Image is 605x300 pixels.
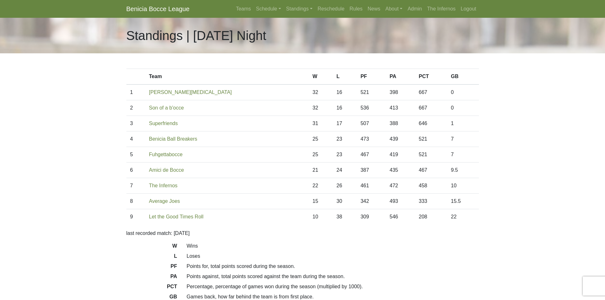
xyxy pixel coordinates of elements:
a: Son of a b'occe [149,105,184,110]
a: [PERSON_NAME][MEDICAL_DATA] [149,90,232,95]
td: 23 [333,147,357,163]
td: 25 [309,147,333,163]
td: 2 [126,100,145,116]
td: 0 [447,100,479,116]
td: 521 [357,84,386,100]
dt: L [122,252,182,263]
td: 439 [386,131,415,147]
a: Logout [458,3,479,15]
a: Rules [347,3,365,15]
a: Amici de Bocce [149,167,184,173]
td: 24 [333,163,357,178]
td: 546 [386,209,415,225]
td: 3 [126,116,145,131]
th: L [333,69,357,85]
td: 461 [357,178,386,194]
td: 388 [386,116,415,131]
dt: PA [122,273,182,283]
a: Let the Good Times Roll [149,214,204,219]
th: W [309,69,333,85]
td: 646 [415,116,447,131]
td: 10 [309,209,333,225]
td: 22 [309,178,333,194]
td: 208 [415,209,447,225]
a: Average Joes [149,198,180,204]
td: 472 [386,178,415,194]
td: 16 [333,84,357,100]
td: 8 [126,194,145,209]
a: Fuhgettabocce [149,152,183,157]
dt: PF [122,263,182,273]
td: 1 [447,116,479,131]
th: PCT [415,69,447,85]
a: Reschedule [315,3,347,15]
a: Admin [405,3,424,15]
td: 473 [357,131,386,147]
td: 32 [309,100,333,116]
td: 16 [333,100,357,116]
td: 536 [357,100,386,116]
td: 413 [386,100,415,116]
td: 458 [415,178,447,194]
dd: Wins [182,242,484,250]
td: 31 [309,116,333,131]
a: About [383,3,405,15]
td: 398 [386,84,415,100]
td: 6 [126,163,145,178]
td: 30 [333,194,357,209]
th: Team [145,69,309,85]
td: 4 [126,131,145,147]
dt: W [122,242,182,252]
td: 32 [309,84,333,100]
td: 1 [126,84,145,100]
td: 23 [333,131,357,147]
td: 419 [386,147,415,163]
td: 7 [126,178,145,194]
th: PA [386,69,415,85]
td: 667 [415,100,447,116]
td: 25 [309,131,333,147]
td: 667 [415,84,447,100]
td: 15 [309,194,333,209]
td: 26 [333,178,357,194]
td: 435 [386,163,415,178]
a: Superfriends [149,121,178,126]
a: Schedule [253,3,284,15]
h1: Standings | [DATE] Night [126,28,266,43]
td: 309 [357,209,386,225]
td: 342 [357,194,386,209]
a: The Infernos [425,3,458,15]
td: 507 [357,116,386,131]
dt: PCT [122,283,182,293]
a: News [365,3,383,15]
td: 21 [309,163,333,178]
td: 9.5 [447,163,479,178]
td: 0 [447,84,479,100]
a: Teams [233,3,253,15]
a: The Infernos [149,183,178,188]
a: Benicia Bocce League [126,3,190,15]
td: 467 [357,147,386,163]
dd: Points against, total points scored against the team during the season. [182,273,484,280]
td: 15.5 [447,194,479,209]
td: 17 [333,116,357,131]
td: 7 [447,131,479,147]
td: 493 [386,194,415,209]
td: 5 [126,147,145,163]
p: last recorded match: [DATE] [126,230,479,237]
a: Benicia Ball Breakers [149,136,197,142]
td: 22 [447,209,479,225]
td: 9 [126,209,145,225]
td: 521 [415,131,447,147]
dd: Percentage, percentage of games won during the season (multiplied by 1000). [182,283,484,290]
th: PF [357,69,386,85]
th: GB [447,69,479,85]
td: 333 [415,194,447,209]
a: Standings [284,3,315,15]
dd: Points for, total points scored during the season. [182,263,484,270]
dd: Loses [182,252,484,260]
td: 467 [415,163,447,178]
td: 521 [415,147,447,163]
td: 38 [333,209,357,225]
td: 10 [447,178,479,194]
